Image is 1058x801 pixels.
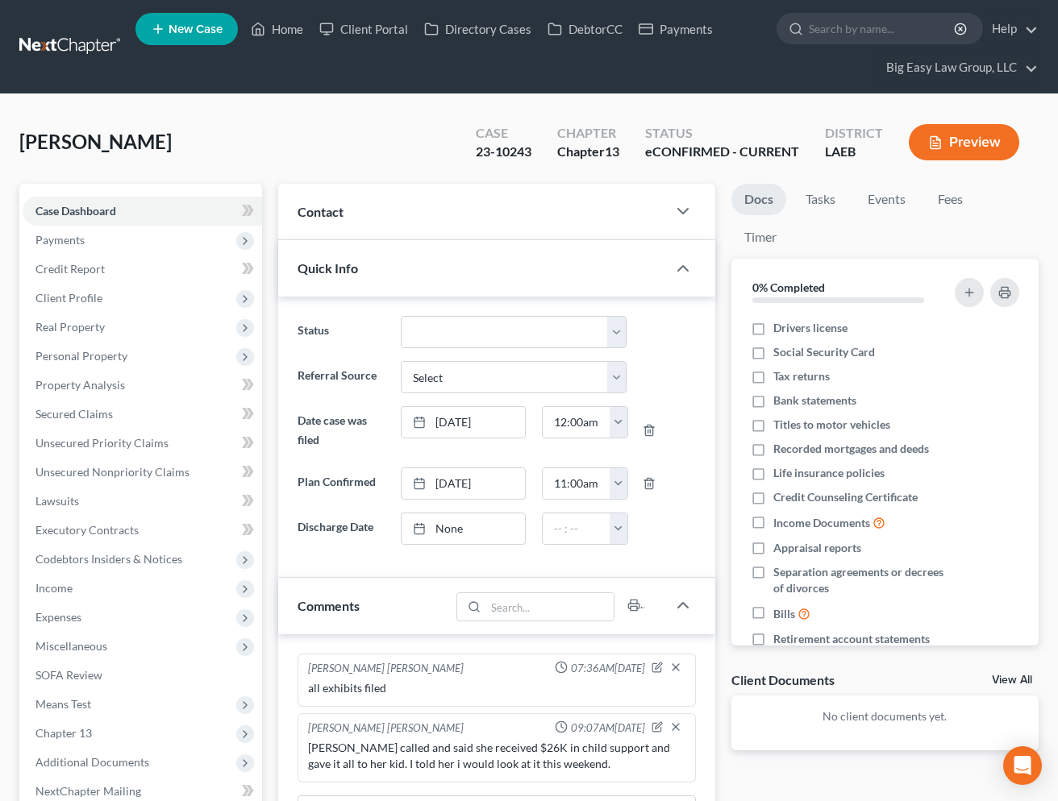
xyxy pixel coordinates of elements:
a: None [402,513,525,544]
div: LAEB [825,143,883,161]
span: 09:07AM[DATE] [571,720,645,736]
span: Comments [298,598,360,613]
span: Case Dashboard [35,204,116,218]
div: 23-10243 [476,143,531,161]
span: SOFA Review [35,668,102,682]
div: Status [645,124,799,143]
label: Status [289,316,393,348]
a: Property Analysis [23,371,262,400]
a: Directory Cases [416,15,539,44]
strong: 0% Completed [752,280,825,294]
span: Separation agreements or decrees of divorces [773,564,948,596]
a: DebtorCC [539,15,631,44]
label: Referral Source [289,361,393,393]
span: Real Property [35,320,105,334]
input: Search by name... [809,14,956,44]
a: Client Portal [311,15,416,44]
a: Unsecured Priority Claims [23,429,262,458]
span: Executory Contracts [35,523,139,537]
a: Timer [731,222,789,253]
a: Events [855,184,918,215]
a: Credit Report [23,255,262,284]
a: Unsecured Nonpriority Claims [23,458,262,487]
a: Tasks [793,184,848,215]
span: Income [35,581,73,595]
span: Tax returns [773,368,830,384]
span: Miscellaneous [35,639,107,653]
a: SOFA Review [23,661,262,690]
span: Property Analysis [35,378,125,392]
span: Appraisal reports [773,540,861,556]
div: all exhibits filed [308,680,685,696]
span: New Case [169,23,223,35]
a: [DATE] [402,407,525,438]
a: Home [243,15,311,44]
span: Bank statements [773,392,856,409]
span: 07:36AM[DATE] [571,661,645,676]
p: No client documents yet. [744,708,1026,724]
div: [PERSON_NAME] [PERSON_NAME] [308,720,464,737]
input: Search... [485,593,614,620]
div: [PERSON_NAME] [PERSON_NAME] [308,661,464,677]
label: Date case was filed [289,406,393,454]
input: -- : -- [543,407,610,438]
button: Preview [909,124,1019,160]
a: Fees [925,184,977,215]
a: Case Dashboard [23,197,262,226]
span: Expenses [35,610,81,624]
a: Big Easy Law Group, LLC [878,53,1038,82]
span: Retirement account statements [773,631,930,647]
span: Secured Claims [35,407,113,421]
span: Income Documents [773,515,870,531]
div: Chapter [557,143,619,161]
span: Contact [298,204,344,219]
div: Client Documents [731,671,835,688]
a: Help [984,15,1038,44]
a: View All [992,674,1032,686]
span: [PERSON_NAME] [19,130,172,153]
span: NextChapter Mailing [35,784,141,798]
div: [PERSON_NAME] called and said she received $26K in child support and gave it all to her kid. I to... [308,740,685,772]
span: Credit Counseling Certificate [773,489,918,505]
div: Case [476,124,531,143]
span: Drivers license [773,320,848,336]
span: Additional Documents [35,755,149,769]
div: eCONFIRMED - CURRENT [645,143,799,161]
span: Lawsuits [35,494,79,508]
span: Unsecured Nonpriority Claims [35,465,190,479]
span: 13 [605,143,619,159]
span: Titles to motor vehicles [773,417,890,433]
input: -- : -- [543,468,610,499]
label: Plan Confirmed [289,467,393,500]
input: -- : -- [543,513,610,544]
label: Discharge Date [289,513,393,545]
span: Recorded mortgages and deeds [773,441,929,457]
span: Bills [773,606,795,622]
a: Docs [731,184,786,215]
div: District [825,124,883,143]
span: Chapter 13 [35,726,92,740]
a: [DATE] [402,468,525,499]
a: Payments [631,15,721,44]
span: Quick Info [298,260,358,276]
a: Executory Contracts [23,516,262,545]
div: Chapter [557,124,619,143]
span: Personal Property [35,349,127,363]
span: Client Profile [35,291,102,305]
span: Codebtors Insiders & Notices [35,552,182,566]
div: Open Intercom Messenger [1003,746,1042,785]
span: Social Security Card [773,344,875,360]
a: Secured Claims [23,400,262,429]
span: Unsecured Priority Claims [35,436,169,450]
span: Credit Report [35,262,105,276]
span: Payments [35,233,85,247]
a: Lawsuits [23,487,262,516]
span: Means Test [35,697,91,711]
span: Life insurance policies [773,465,885,481]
